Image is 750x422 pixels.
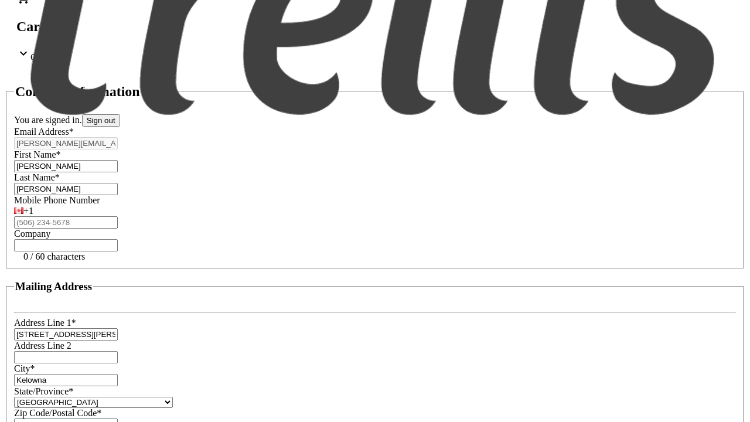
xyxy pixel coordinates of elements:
[15,280,92,293] h3: Mailing Address
[14,386,73,396] label: State/Province*
[14,374,118,386] input: City
[14,229,50,239] label: Company
[14,363,35,373] label: City*
[14,408,101,418] label: Zip Code/Postal Code*
[14,318,76,328] label: Address Line 1*
[14,341,71,350] label: Address Line 2
[14,216,118,229] input: (506) 234-5678
[14,195,100,205] label: Mobile Phone Number
[23,251,85,261] tr-character-limit: 0 / 60 characters
[14,328,118,341] input: Address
